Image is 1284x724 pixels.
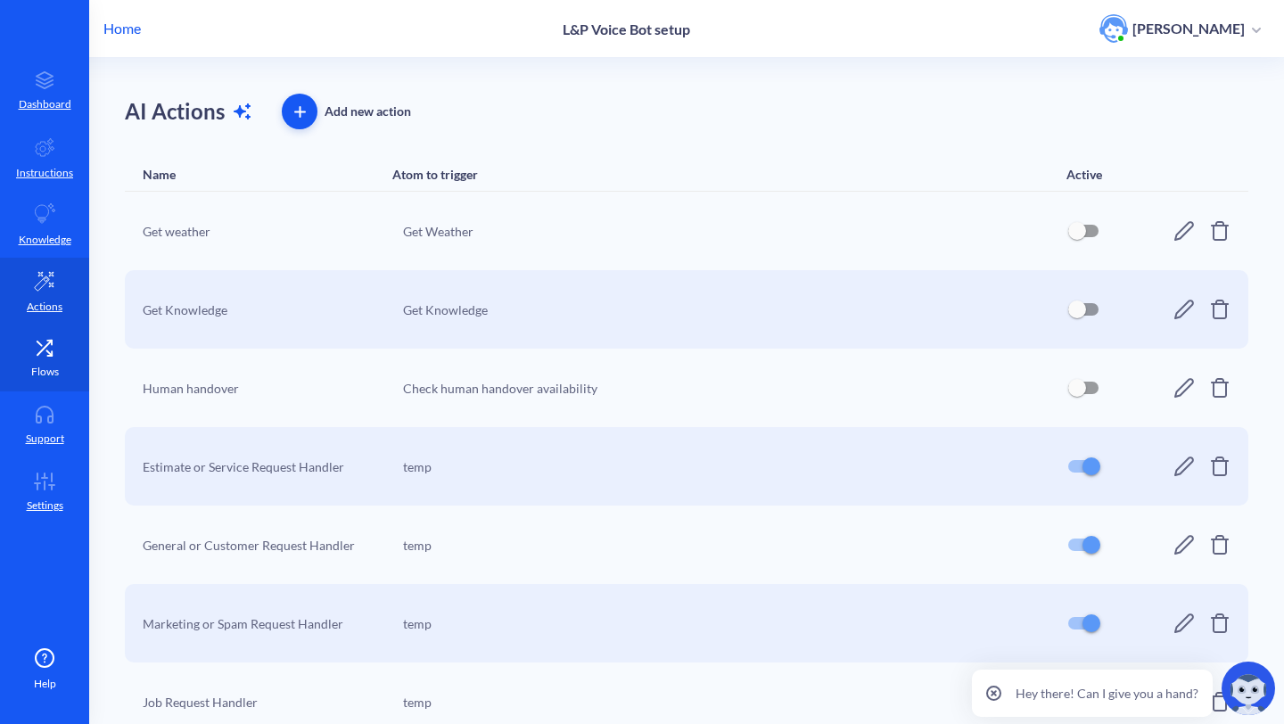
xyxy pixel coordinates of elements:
[27,498,63,514] p: Settings
[403,457,1045,476] div: temp
[1222,662,1275,715] img: copilot-icon.svg
[143,693,392,712] div: Job Request Handler
[563,21,690,37] p: L&P Voice Bot setup
[16,165,73,181] p: Instructions
[403,222,1045,241] div: Get Weather
[1099,14,1128,43] img: user photo
[403,300,1045,319] div: Get Knowledge
[27,299,62,315] p: Actions
[125,94,253,129] h1: AI Actions
[143,536,392,555] div: General or Customer Request Handler
[403,693,1045,712] div: temp
[19,232,71,248] p: Knowledge
[1016,684,1198,703] p: Hey there! Can I give you a hand?
[403,614,1045,633] div: temp
[1132,19,1245,38] p: [PERSON_NAME]
[143,457,392,476] div: Estimate or Service Request Handler
[1091,12,1270,45] button: user photo[PERSON_NAME]
[403,379,1045,398] div: Check human handover availability
[19,96,71,112] p: Dashboard
[325,101,411,122] div: Add new action
[1066,167,1102,182] div: Active
[143,167,176,182] div: Name
[403,536,1045,555] div: temp
[31,364,59,380] p: Flows
[143,614,392,633] div: Marketing or Spam Request Handler
[143,300,392,319] div: Get Knowledge
[392,167,478,182] div: Atom to trigger
[143,379,392,398] div: Human handover
[26,431,64,447] p: Support
[103,18,141,39] p: Home
[143,222,392,241] div: Get weather
[34,676,56,692] span: Help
